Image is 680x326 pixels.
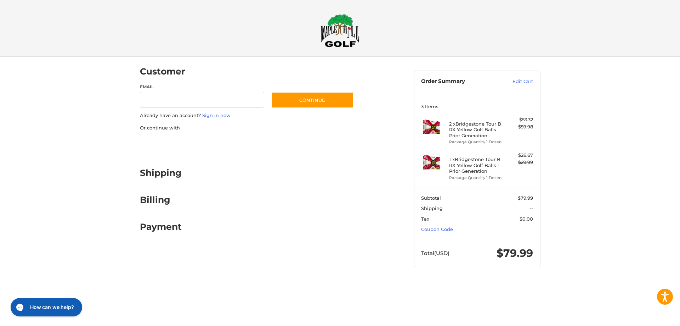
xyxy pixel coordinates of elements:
[449,156,503,174] h4: 1 x Bridgestone Tour B RX Yellow Golf Balls - Prior Generation
[505,123,533,131] div: $59.98
[137,138,191,151] iframe: PayPal-paypal
[529,205,533,211] span: --
[518,195,533,201] span: $79.99
[449,121,503,138] h4: 2 x Bridgestone Tour B RX Yellow Golf Balls - Prior Generation
[140,194,181,205] h2: Billing
[421,78,497,85] h3: Order Summary
[202,112,231,118] a: Sign in now
[140,167,182,178] h2: Shipping
[421,216,429,222] span: Tax
[321,14,359,47] img: Maple Hill Golf
[140,125,353,132] p: Or continue with
[421,226,453,232] a: Coupon Code
[421,104,533,109] h3: 3 Items
[449,139,503,145] li: Package Quantity 1 Dozen
[505,116,533,123] div: $53.32
[421,205,443,211] span: Shipping
[505,152,533,159] div: $26.67
[497,78,533,85] a: Edit Cart
[449,175,503,181] li: Package Quantity 1 Dozen
[7,295,84,319] iframe: Gorgias live chat messenger
[140,221,182,232] h2: Payment
[497,247,533,260] span: $79.99
[520,216,533,222] span: $0.00
[140,112,353,119] p: Already have an account?
[271,92,353,108] button: Continue
[421,195,441,201] span: Subtotal
[140,66,185,77] h2: Customer
[257,138,311,151] iframe: PayPal-venmo
[505,159,533,166] div: $29.99
[421,250,449,256] span: Total (USD)
[198,138,251,151] iframe: PayPal-paylater
[140,84,265,90] label: Email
